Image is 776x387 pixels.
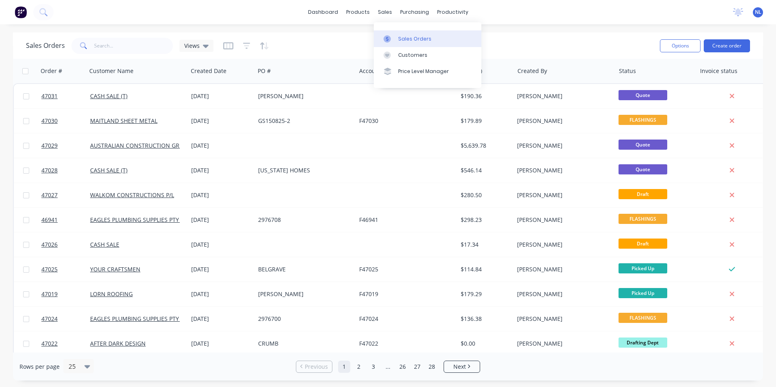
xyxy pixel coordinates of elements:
[191,191,252,199] div: [DATE]
[41,133,90,158] a: 47029
[90,265,140,273] a: YOUR CRAFTSMEN
[517,67,547,75] div: Created By
[258,340,348,348] div: CRUMB
[191,340,252,348] div: [DATE]
[359,315,449,323] div: F47024
[90,92,127,100] a: CASH SALE (T)
[517,92,607,100] div: [PERSON_NAME]
[41,216,58,224] span: 46941
[191,142,252,150] div: [DATE]
[90,241,119,248] a: CASH SALE
[258,92,348,100] div: [PERSON_NAME]
[90,340,146,347] a: AFTER DARK DESIGN
[191,265,252,273] div: [DATE]
[433,6,472,18] div: productivity
[41,183,90,207] a: 47027
[517,166,607,174] div: [PERSON_NAME]
[755,9,761,16] span: NL
[700,67,737,75] div: Invoice status
[398,52,427,59] div: Customers
[619,239,667,249] span: Draft
[191,67,226,75] div: Created Date
[359,340,449,348] div: F47022
[191,166,252,174] div: [DATE]
[619,338,667,348] span: Drafting Dept
[90,216,191,224] a: EAGLES PLUMBING SUPPLIES PTY LTD
[461,315,508,323] div: $136.38
[397,361,409,373] a: Page 26
[461,117,508,125] div: $179.89
[258,290,348,298] div: [PERSON_NAME]
[90,117,157,125] a: MAITLAND SHEET METAL
[461,340,508,348] div: $0.00
[342,6,374,18] div: products
[26,42,65,49] h1: Sales Orders
[41,208,90,232] a: 46941
[258,166,348,174] div: [US_STATE] HOMES
[90,191,174,199] a: WALKOM CONSTRUCTIONS P/L
[19,363,60,371] span: Rows per page
[453,363,466,371] span: Next
[191,117,252,125] div: [DATE]
[619,90,667,100] span: Quote
[94,38,173,54] input: Search...
[517,142,607,150] div: [PERSON_NAME]
[411,361,423,373] a: Page 27
[619,140,667,150] span: Quote
[41,257,90,282] a: 47025
[258,315,348,323] div: 2976700
[41,241,58,249] span: 47026
[41,340,58,348] span: 47022
[517,241,607,249] div: [PERSON_NAME]
[41,265,58,273] span: 47025
[353,361,365,373] a: Page 2
[191,290,252,298] div: [DATE]
[41,166,58,174] span: 47028
[90,290,133,298] a: LORN ROOFING
[517,191,607,199] div: [PERSON_NAME]
[359,117,449,125] div: F47030
[191,92,252,100] div: [DATE]
[293,361,483,373] ul: Pagination
[444,363,480,371] a: Next page
[191,216,252,224] div: [DATE]
[619,189,667,199] span: Draft
[461,290,508,298] div: $179.29
[41,67,62,75] div: Order #
[184,41,200,50] span: Views
[90,315,191,322] a: EAGLES PLUMBING SUPPLIES PTY LTD
[382,361,394,373] a: Jump forward
[619,288,667,298] span: Picked Up
[359,265,449,273] div: F47025
[258,67,271,75] div: PO #
[90,142,191,149] a: AUSTRALIAN CONSTRUCTION GROUP
[41,158,90,183] a: 47028
[619,67,636,75] div: Status
[41,290,58,298] span: 47019
[374,30,481,47] a: Sales Orders
[41,117,58,125] span: 47030
[359,290,449,298] div: F47019
[461,92,508,100] div: $190.36
[374,6,396,18] div: sales
[660,39,701,52] button: Options
[398,35,431,43] div: Sales Orders
[461,142,508,150] div: $5,639.78
[41,191,58,199] span: 47027
[461,241,508,249] div: $17.34
[41,142,58,150] span: 47029
[517,315,607,323] div: [PERSON_NAME]
[704,39,750,52] button: Create order
[517,216,607,224] div: [PERSON_NAME]
[517,117,607,125] div: [PERSON_NAME]
[304,6,342,18] a: dashboard
[258,117,348,125] div: GS150825-2
[338,361,350,373] a: Page 1 is your current page
[41,307,90,331] a: 47024
[258,265,348,273] div: BELGRAVE
[461,216,508,224] div: $298.23
[191,241,252,249] div: [DATE]
[296,363,332,371] a: Previous page
[619,313,667,323] span: FLASHINGS
[619,263,667,273] span: Picked Up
